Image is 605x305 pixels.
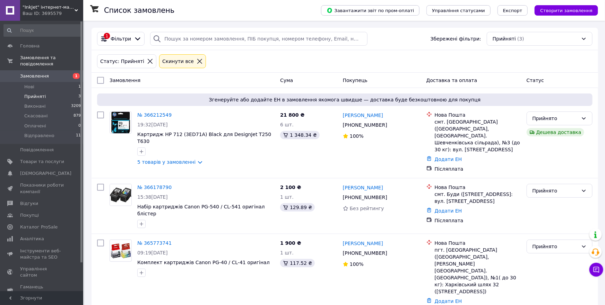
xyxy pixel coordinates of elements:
[100,96,590,103] span: Згенеруйте або додайте ЕН в замовлення якомога швидше — доставка буде безкоштовною для покупця
[493,35,516,42] span: Прийняті
[342,248,389,258] div: [PHONE_NUMBER]
[104,6,174,15] h1: Список замовлень
[24,103,46,109] span: Виконані
[280,78,293,83] span: Cума
[137,250,168,255] span: 09:19[DATE]
[343,184,383,191] a: [PERSON_NAME]
[20,284,64,296] span: Гаманець компанії
[435,118,521,153] div: смт. [GEOGRAPHIC_DATA] ([GEOGRAPHIC_DATA], [GEOGRAPHIC_DATA]. Шевченківська сільрада), №3 (до 30 ...
[343,240,383,247] a: [PERSON_NAME]
[76,133,81,139] span: 11
[343,112,383,119] a: [PERSON_NAME]
[137,112,172,118] a: № 366212549
[71,103,81,109] span: 3209
[280,259,315,267] div: 117.52 ₴
[280,131,320,139] div: 1 348.34 ₴
[350,261,364,267] span: 100%
[20,182,64,195] span: Показники роботи компанії
[137,204,265,216] a: Набір картриджів Canon PG-540 / CL-541 оригінал блістер
[23,4,75,10] span: "InkJet" інтернет-магазин
[137,240,172,246] a: № 365773741
[137,122,168,127] span: 19:32[DATE]
[350,133,364,139] span: 100%
[280,203,315,212] div: 129.89 ₴
[435,298,462,304] a: Додати ЕН
[321,5,420,16] button: Завантажити звіт по пром-оплаті
[280,250,294,255] span: 1 шт.
[533,187,578,195] div: Прийнято
[110,111,132,134] a: Фото товару
[435,156,462,162] a: Додати ЕН
[435,165,521,172] div: Післяплата
[137,194,168,200] span: 15:38[DATE]
[111,35,131,42] span: Фільтри
[20,73,49,79] span: Замовлення
[20,200,38,207] span: Відгуки
[137,260,270,265] span: Комплект картриджів Canon PG-40 / CL-41 оригінал
[110,184,131,206] img: Фото товару
[20,147,54,153] span: Повідомлення
[137,185,172,190] a: № 366178790
[24,93,46,100] span: Прийняті
[20,43,40,49] span: Головна
[280,185,301,190] span: 2 100 ₴
[435,184,521,191] div: Нова Пошта
[589,263,603,277] button: Чат з покупцем
[73,73,80,79] span: 1
[342,192,389,202] div: [PHONE_NUMBER]
[435,246,521,295] div: пгт. [GEOGRAPHIC_DATA] ([GEOGRAPHIC_DATA], [PERSON_NAME][GEOGRAPHIC_DATA]. [GEOGRAPHIC_DATA]), №1...
[327,7,414,14] span: Завантажити звіт по пром-оплаті
[432,8,485,13] span: Управління статусами
[20,212,39,218] span: Покупці
[24,123,46,129] span: Оплачені
[20,159,64,165] span: Товари та послуги
[110,243,131,259] img: Фото товару
[24,133,54,139] span: Відправлено
[435,111,521,118] div: Нова Пошта
[137,132,271,144] a: Картридж HP 712 (3ED71A) Black для DesignJet T250 T630
[280,240,301,246] span: 1 900 ₴
[435,208,462,214] a: Додати ЕН
[533,243,578,250] div: Прийнято
[435,240,521,246] div: Нова Пошта
[150,32,367,46] input: Пошук за номером замовлення, ПІБ покупця, номером телефону, Email, номером накладної
[78,93,81,100] span: 3
[280,122,294,127] span: 6 шт.
[426,5,491,16] button: Управління статусами
[110,240,132,262] a: Фото товару
[110,184,132,206] a: Фото товару
[498,5,528,16] button: Експорт
[426,78,477,83] span: Доставка та оплата
[350,206,384,211] span: Без рейтингу
[527,78,544,83] span: Статус
[528,7,598,13] a: Створити замовлення
[517,36,524,42] span: (3)
[540,8,593,13] span: Створити замовлення
[78,123,81,129] span: 0
[99,57,146,65] div: Статус: Прийняті
[110,78,140,83] span: Замовлення
[111,112,130,133] img: Фото товару
[343,78,368,83] span: Покупець
[161,57,195,65] div: Cкинути все
[3,24,81,37] input: Пошук
[20,236,44,242] span: Аналітика
[23,10,83,17] div: Ваш ID: 3695579
[435,217,521,224] div: Післяплата
[24,113,48,119] span: Скасовані
[535,5,598,16] button: Створити замовлення
[280,112,305,118] span: 21 800 ₴
[137,159,196,165] a: 5 товарів у замовленні
[78,84,81,90] span: 1
[435,191,521,205] div: смт. Буди ([STREET_ADDRESS]: вул. [STREET_ADDRESS]
[533,115,578,122] div: Прийнято
[431,35,481,42] span: Збережені фільтри:
[24,84,34,90] span: Нові
[342,120,389,130] div: [PHONE_NUMBER]
[20,170,71,177] span: [DEMOGRAPHIC_DATA]
[280,194,294,200] span: 1 шт.
[20,224,58,230] span: Каталог ProSale
[74,113,81,119] span: 879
